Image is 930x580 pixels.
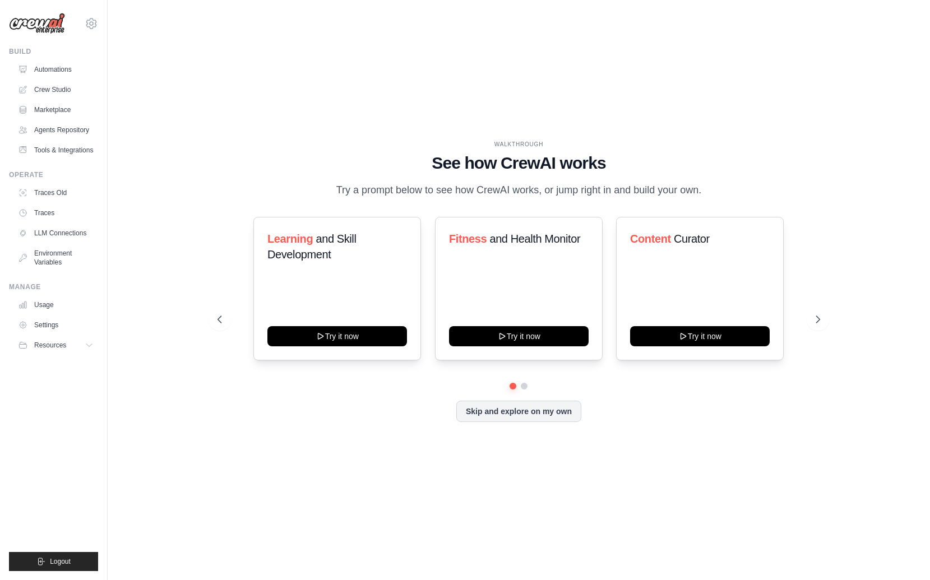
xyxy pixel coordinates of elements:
[9,47,98,56] div: Build
[449,326,589,346] button: Try it now
[34,341,66,350] span: Resources
[9,13,65,34] img: Logo
[13,316,98,334] a: Settings
[13,224,98,242] a: LLM Connections
[13,244,98,271] a: Environment Variables
[456,401,581,422] button: Skip and explore on my own
[267,233,356,261] span: and Skill Development
[13,101,98,119] a: Marketplace
[13,81,98,99] a: Crew Studio
[50,557,71,566] span: Logout
[674,233,710,245] span: Curator
[489,233,580,245] span: and Health Monitor
[13,61,98,78] a: Automations
[630,233,671,245] span: Content
[9,552,98,571] button: Logout
[13,204,98,222] a: Traces
[449,233,487,245] span: Fitness
[630,326,770,346] button: Try it now
[330,182,707,198] p: Try a prompt below to see how CrewAI works, or jump right in and build your own.
[9,282,98,291] div: Manage
[267,233,313,245] span: Learning
[218,140,820,149] div: WALKTHROUGH
[13,141,98,159] a: Tools & Integrations
[267,326,407,346] button: Try it now
[13,184,98,202] a: Traces Old
[9,170,98,179] div: Operate
[13,121,98,139] a: Agents Repository
[13,336,98,354] button: Resources
[218,153,820,173] h1: See how CrewAI works
[13,296,98,314] a: Usage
